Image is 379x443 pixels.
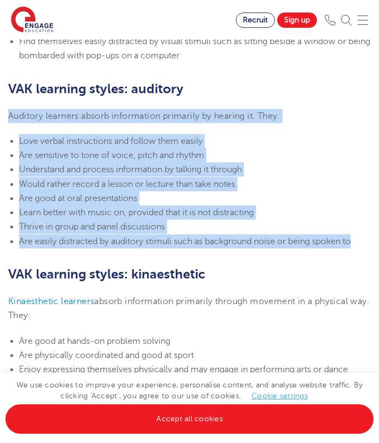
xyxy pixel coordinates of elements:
[19,350,194,360] span: Are physically coordinated and good at sport
[19,336,170,346] span: Are good at hands-on problem solving
[8,296,94,306] a: Kinaesthetic learners
[19,208,254,217] span: Learn better with music on, provided that it is not distracting
[277,13,317,28] a: Sign up
[19,193,137,203] span: Are good at oral presentations
[19,150,204,160] span: Are sensitive to tone of voice, pitch and rhythm
[8,81,184,96] b: VAK learning styles: auditory
[8,296,369,320] span: absorb information primarily through movement in a physical way. They:
[341,15,352,26] img: Search
[19,365,348,374] span: Enjoy expressing themselves physically and may engage in performing arts or dance
[325,15,335,26] img: Phone
[8,111,280,121] span: Auditory learners absorb information primarily by hearing it. They:
[19,236,351,246] span: Are easily distracted by auditory stimuli such as background noise or being spoken to
[252,392,308,400] a: Cookie settings
[19,179,235,189] span: Would rather record a lesson or lecture than take notes
[19,136,203,146] span: Love verbal instructions and follow them easily
[236,13,275,28] a: Recruit
[357,15,368,26] img: Mobile Menu
[243,16,268,24] span: Recruit
[19,222,165,232] span: Thrive in group and panel discussions
[5,381,374,423] span: We use cookies to improve your experience, personalise content, and analyse website traffic. By c...
[5,404,374,434] a: Accept all cookies
[11,7,53,34] img: Engage Education
[8,266,205,282] b: VAK learning styles: kinaesthetic
[19,165,242,174] span: Understand and process information by talking it through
